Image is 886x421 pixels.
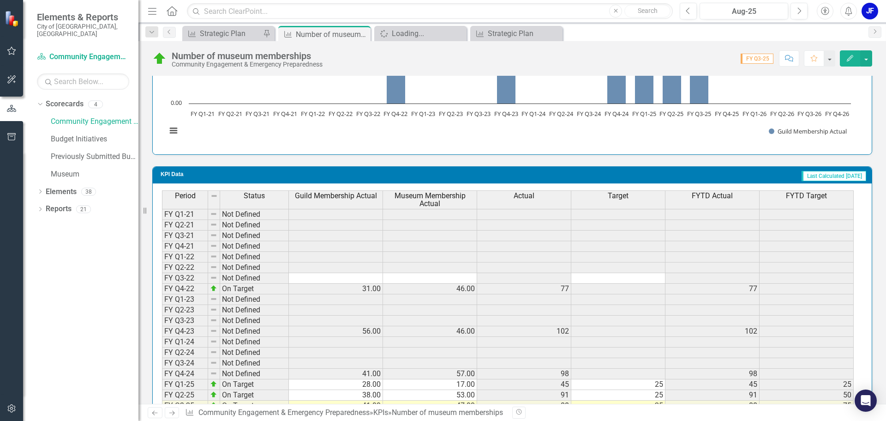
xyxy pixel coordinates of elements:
button: Search [624,5,670,18]
td: 53.00 [383,390,477,401]
td: 25 [571,379,665,390]
td: Not Defined [220,262,289,273]
td: FY Q4-21 [162,241,208,252]
text: FY Q4-22 [383,110,407,118]
a: Elements [46,187,77,197]
span: Search [638,7,658,14]
td: FY Q1-23 [162,294,208,305]
td: 38.00 [289,390,383,401]
td: FY Q4-23 [162,326,208,337]
td: 46.00 [383,284,477,294]
img: 8DAGhfEEPCf229AAAAAElFTkSuQmCC [210,274,217,281]
span: FYTD Actual [692,192,733,200]
button: JF [862,3,878,19]
td: FY Q2-23 [162,305,208,316]
td: 77 [665,284,760,294]
img: 8DAGhfEEPCf229AAAAAElFTkSuQmCC [210,232,217,239]
text: FY Q1-21 [191,110,215,118]
text: FY Q2-26 [770,110,794,118]
text: 0.00 [171,98,182,107]
text: FY Q2-23 [439,110,463,118]
img: zOikAAAAAElFTkSuQmCC [210,285,217,292]
td: 57.00 [383,369,477,379]
td: On Target [220,379,289,390]
img: 8DAGhfEEPCf229AAAAAElFTkSuQmCC [210,348,217,356]
td: 25 [760,379,854,390]
td: 91 [665,390,760,401]
td: FY Q2-24 [162,348,208,358]
small: City of [GEOGRAPHIC_DATA], [GEOGRAPHIC_DATA] [37,23,129,38]
a: Loading... [377,28,464,39]
td: 46.00 [383,326,477,337]
a: Museum [51,169,138,180]
img: 8DAGhfEEPCf229AAAAAElFTkSuQmCC [210,370,217,377]
text: FY Q1-23 [411,110,435,118]
span: FY Q3-25 [741,54,773,64]
td: FY Q3-21 [162,231,208,241]
td: On Target [220,284,289,294]
td: FY Q1-22 [162,252,208,262]
img: zOikAAAAAElFTkSuQmCC [210,391,217,398]
a: Previously Submitted Budget Initiatives [51,152,138,162]
text: FY Q3-23 [467,110,491,118]
div: 4 [88,100,103,108]
text: FY Q4-21 [273,110,297,118]
a: Reports [46,204,72,214]
svg: Interactive chart [162,6,856,145]
td: Not Defined [220,369,289,379]
td: 25 [571,401,665,411]
img: 8DAGhfEEPCf229AAAAAElFTkSuQmCC [210,306,217,313]
img: On Target [152,51,167,66]
text: FY Q2-22 [329,110,353,118]
td: Not Defined [220,348,289,358]
text: FY Q2-24 [549,110,574,118]
button: View chart menu, Chart [167,124,180,137]
td: 98 [665,369,760,379]
td: 45 [665,379,760,390]
span: Status [244,192,265,200]
div: » » [185,408,505,418]
div: Number of museum memberships [172,51,323,61]
a: KPIs [373,408,388,417]
td: 102 [665,326,760,337]
td: Not Defined [220,252,289,262]
td: Not Defined [220,273,289,284]
td: FY Q1-21 [162,209,208,220]
img: 8DAGhfEEPCf229AAAAAElFTkSuQmCC [210,327,217,335]
td: FY Q2-25 [162,390,208,401]
img: zOikAAAAAElFTkSuQmCC [210,402,217,409]
div: Aug-25 [703,6,785,17]
td: FY Q3-25 [162,401,208,411]
td: Not Defined [220,305,289,316]
td: Not Defined [220,209,289,220]
img: 8DAGhfEEPCf229AAAAAElFTkSuQmCC [210,221,217,228]
div: Strategic Plan [200,28,261,39]
text: FY Q3-21 [245,110,269,118]
span: Museum Membership Actual [385,192,475,208]
td: Not Defined [220,326,289,337]
span: Target [608,192,629,200]
text: FY Q4-26 [825,110,849,118]
a: Community Engagement & Emergency Preparedness [37,52,129,62]
img: 8DAGhfEEPCf229AAAAAElFTkSuQmCC [210,210,217,218]
text: FY Q4-25 [715,110,739,118]
td: 41.00 [289,401,383,411]
td: 98 [477,369,571,379]
div: Strategic Plan [488,28,560,39]
td: FY Q4-24 [162,369,208,379]
td: Not Defined [220,358,289,369]
text: FY Q3-24 [577,110,601,118]
text: FY Q1-22 [301,110,325,118]
text: FY Q2-25 [659,110,683,118]
td: FY Q3-24 [162,358,208,369]
div: Number of museum memberships [296,29,368,40]
td: 28.00 [289,379,383,390]
text: FY Q4-23 [494,110,518,118]
td: On Target [220,390,289,401]
text: FY Q2-21 [218,110,242,118]
td: 91 [477,390,571,401]
img: ClearPoint Strategy [5,11,21,27]
path: FY Q4-22, 31. Guild Membership Actual. [387,56,406,104]
span: FYTD Target [786,192,827,200]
